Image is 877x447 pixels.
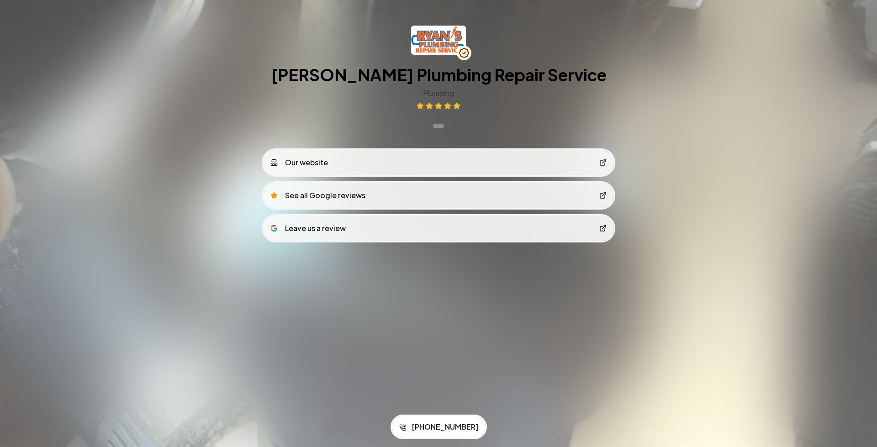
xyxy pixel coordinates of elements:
[270,225,278,232] img: google logo
[263,183,614,208] a: See all Google reviews
[263,150,614,175] a: Our website
[270,223,346,234] div: Leave us a review
[411,26,466,55] img: Ryans Plumbing Repair Service
[263,216,614,241] a: google logoLeave us a review
[271,66,607,84] h1: [PERSON_NAME] Plumbing Repair Service
[270,157,328,168] div: Our website
[392,416,486,438] a: [PHONE_NUMBER]
[423,88,454,99] h3: Plumbing
[270,190,365,201] div: See all Google reviews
